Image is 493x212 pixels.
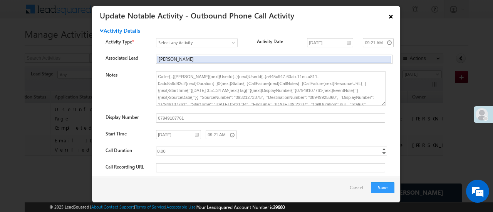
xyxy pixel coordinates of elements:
[371,182,394,193] button: Save
[106,38,148,45] label: Activity Type
[49,204,285,211] span: © 2025 LeadSquared | | | | |
[106,55,148,62] label: Associated Lead
[100,27,140,34] span: Activity Details
[106,147,132,153] label: Call Duration
[273,204,285,210] span: 39660
[156,39,229,46] span: Select any Activity
[91,204,102,209] a: About
[350,182,367,197] a: Cancel
[156,147,384,155] div: 0.00
[197,204,285,210] span: Your Leadsquared Account Number is
[135,204,165,209] a: Terms of Service
[159,56,371,62] span: [PERSON_NAME]
[106,131,127,137] label: Start Time
[106,164,144,170] label: Call Recording URL
[166,204,196,209] a: Acceptable Use
[384,8,397,22] a: ×
[106,72,117,78] label: Notes
[106,114,139,120] label: Display Number
[100,10,294,20] a: Update Notable Activity - Outbound Phone Call Activity
[257,38,300,45] label: Activity Date
[156,38,238,47] a: Select any Activity
[104,204,134,209] a: Contact Support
